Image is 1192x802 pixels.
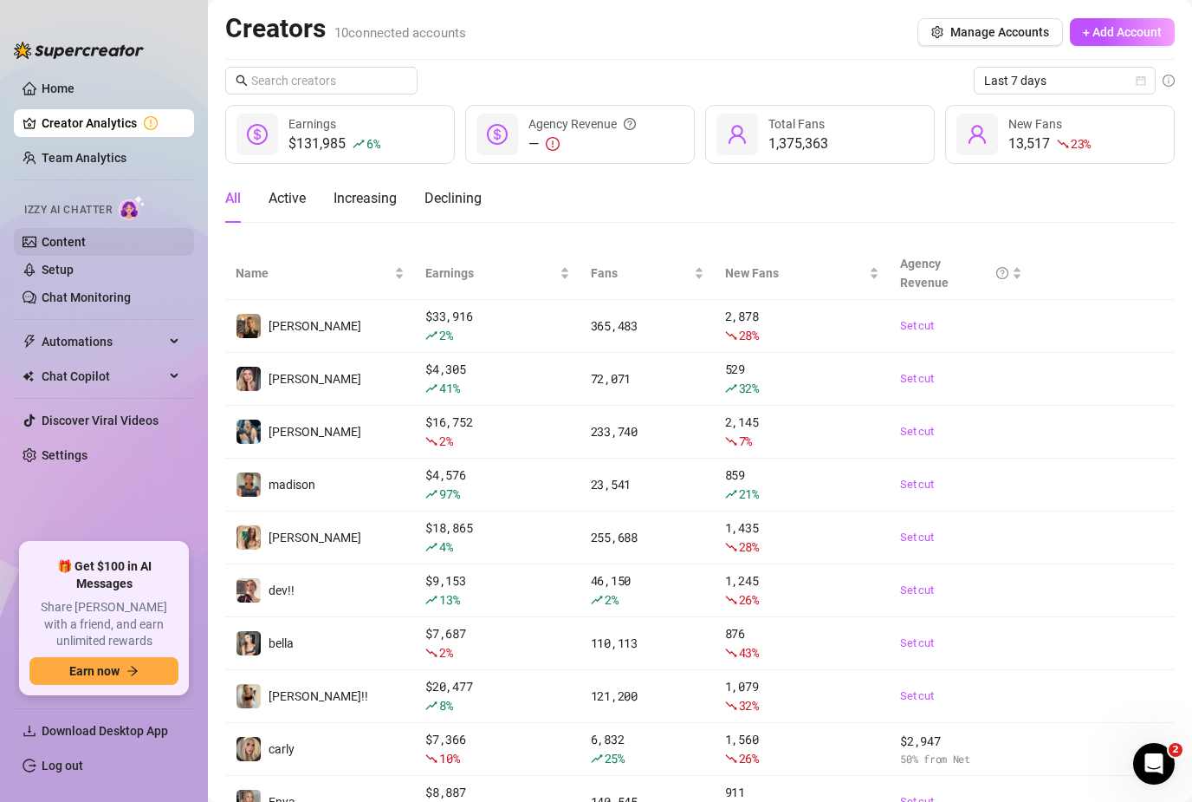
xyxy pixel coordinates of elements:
[236,420,261,444] img: Emma
[931,26,943,38] span: setting
[425,677,570,715] div: $ 20,477
[353,138,365,150] span: rise
[1133,743,1175,785] iframe: Intercom live chat
[439,644,452,661] span: 2 %
[269,689,368,703] span: [PERSON_NAME]!!
[725,647,737,659] span: fall
[334,188,397,209] div: Increasing
[42,724,168,738] span: Download Desktop App
[439,380,459,396] span: 41 %
[528,134,636,154] div: —
[439,591,459,608] span: 13 %
[269,531,361,544] span: [PERSON_NAME]
[591,475,704,494] div: 23,541
[950,25,1049,39] span: Manage Accounts
[546,137,560,151] span: exclamation-circle
[1070,18,1175,46] button: + Add Account
[725,571,880,610] div: 1,245
[236,367,261,391] img: tatum
[591,594,603,606] span: rise
[23,335,36,349] span: thunderbolt
[900,254,1007,292] div: Agency Revenue
[605,591,618,608] span: 2 %
[1169,743,1182,757] span: 2
[14,42,144,59] img: logo-BBDzfeDw.svg
[591,369,704,388] div: 72,071
[1008,117,1062,131] span: New Fans
[725,624,880,662] div: 876
[225,247,415,300] th: Name
[917,18,1063,46] button: Manage Accounts
[580,247,715,300] th: Fans
[269,742,295,756] span: carly
[900,529,1021,546] a: Set cut
[900,635,1021,652] a: Set cut
[900,370,1021,388] a: Set cut
[24,202,112,218] span: Izzy AI Chatter
[900,732,1021,751] span: $ 2,947
[425,518,570,557] div: $ 18,865
[425,382,437,394] span: rise
[725,360,880,398] div: 529
[425,753,437,765] span: fall
[725,307,880,345] div: 2,878
[739,697,759,714] span: 32 %
[236,314,261,338] img: kendall
[225,188,241,209] div: All
[425,360,570,398] div: $ 4,305
[725,700,737,712] span: fall
[725,329,737,342] span: fall
[725,466,880,504] div: 859
[42,290,131,304] a: Chat Monitoring
[1057,138,1069,150] span: fall
[425,307,570,345] div: $ 33,916
[334,25,466,41] span: 10 connected accounts
[42,109,180,137] a: Creator Analytics exclamation-circle
[366,135,379,152] span: 6 %
[739,433,752,449] span: 7 %
[236,578,261,603] img: dev!!
[605,750,625,766] span: 25 %
[739,327,759,343] span: 28 %
[42,151,126,165] a: Team Analytics
[591,634,704,653] div: 110,113
[247,124,268,145] span: dollar-circle
[725,518,880,557] div: 1,435
[425,700,437,712] span: rise
[725,264,866,283] span: New Fans
[725,730,880,768] div: 1,560
[1163,75,1175,87] span: info-circle
[251,71,393,90] input: Search creators
[42,362,165,390] span: Chat Copilot
[42,82,74,95] a: Home
[591,753,603,765] span: rise
[591,571,704,610] div: 46,150
[439,433,452,449] span: 2 %
[126,665,139,677] span: arrow-right
[236,631,261,655] img: bella
[236,473,261,497] img: madison
[415,247,580,300] th: Earnings
[119,195,146,220] img: AI Chatter
[984,68,1145,94] span: Last 7 days
[269,425,361,439] span: [PERSON_NAME]
[591,528,704,547] div: 255,688
[1008,134,1091,154] div: 13,517
[1071,135,1091,152] span: 23 %
[1083,25,1162,39] span: + Add Account
[269,636,294,650] span: bella
[29,599,178,650] span: Share [PERSON_NAME] with a friend, and earn unlimited rewards
[900,688,1021,705] a: Set cut
[768,117,825,131] span: Total Fans
[725,677,880,715] div: 1,079
[768,134,828,154] div: 1,375,363
[739,644,759,661] span: 43 %
[439,697,452,714] span: 8 %
[269,584,295,597] span: dev!!
[439,486,459,502] span: 97 %
[425,488,437,500] span: rise
[425,647,437,659] span: fall
[236,737,261,761] img: carly
[1136,75,1146,86] span: calendar
[225,12,466,45] h2: Creators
